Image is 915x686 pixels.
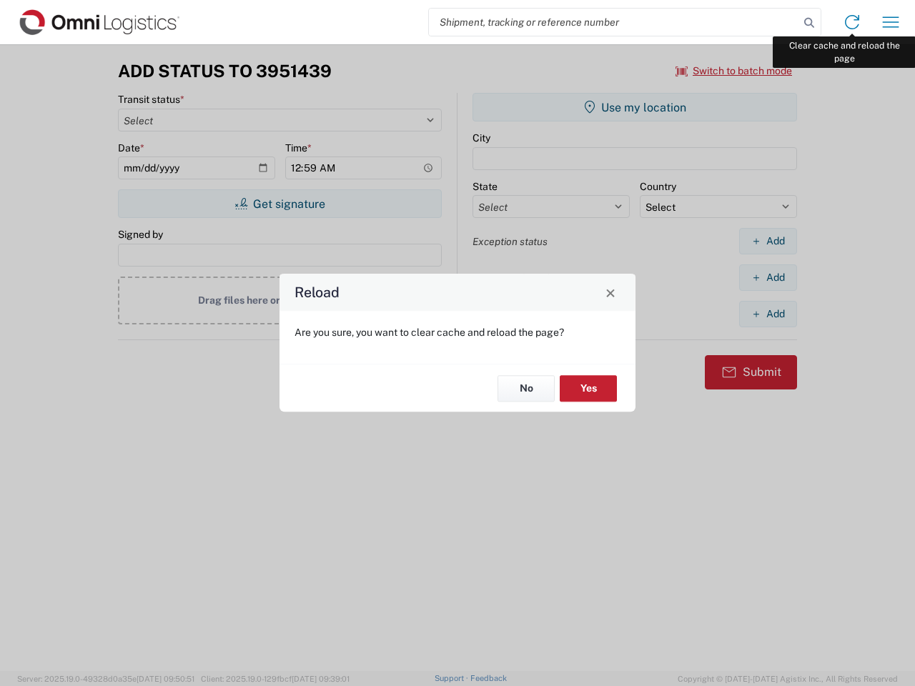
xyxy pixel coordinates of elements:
button: Yes [560,375,617,402]
button: No [498,375,555,402]
button: Close [600,282,620,302]
h4: Reload [295,282,340,303]
p: Are you sure, you want to clear cache and reload the page? [295,326,620,339]
input: Shipment, tracking or reference number [429,9,799,36]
